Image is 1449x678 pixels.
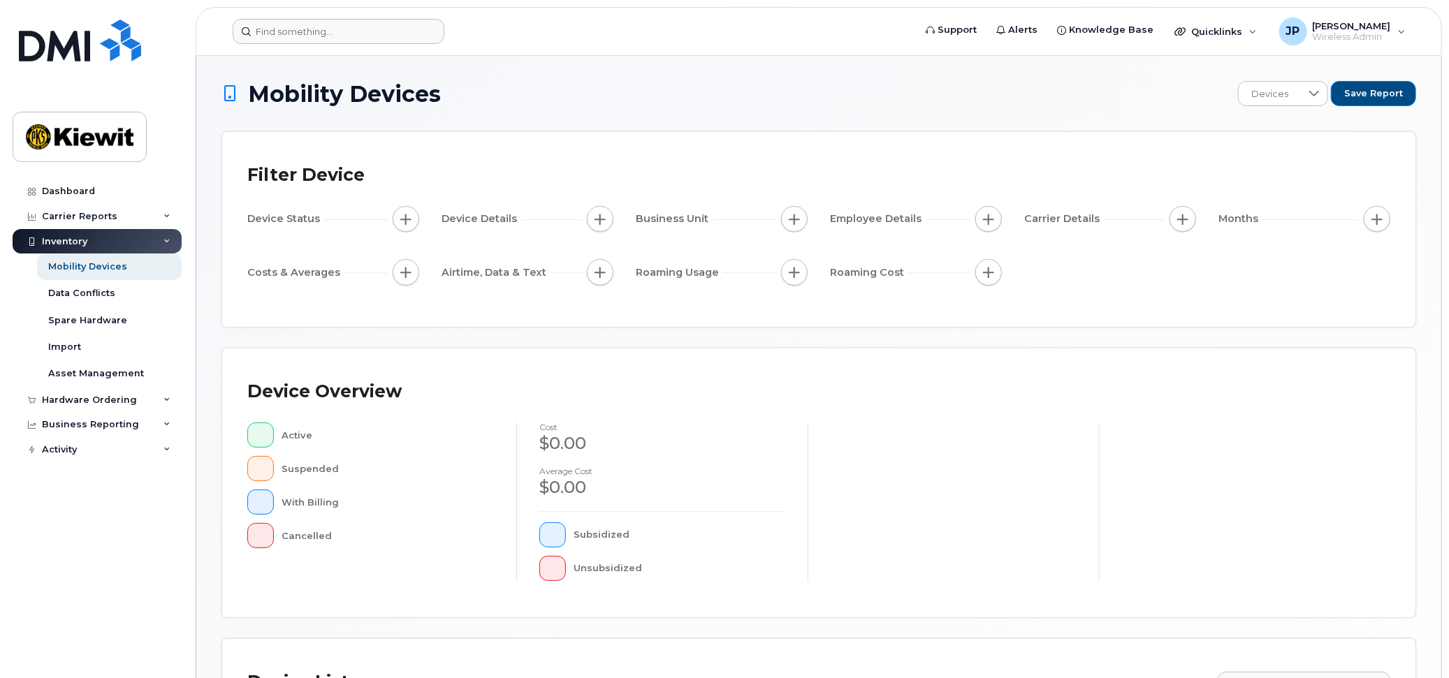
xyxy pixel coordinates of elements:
[247,265,344,280] span: Costs & Averages
[574,522,786,547] div: Subsidized
[830,265,908,280] span: Roaming Cost
[248,82,441,106] span: Mobility Devices
[247,374,402,410] div: Device Overview
[1331,81,1416,106] button: Save Report
[539,422,785,432] h4: cost
[1388,617,1439,668] iframe: Messenger Launcher
[1344,87,1403,100] span: Save Report
[636,265,723,280] span: Roaming Usage
[282,456,495,481] div: Suspended
[442,265,551,280] span: Airtime, Data & Text
[539,466,785,476] h4: Average cost
[282,489,495,515] div: With Billing
[1218,212,1262,226] span: Months
[574,556,786,581] div: Unsubsidized
[282,523,495,548] div: Cancelled
[1239,82,1301,107] span: Devices
[247,212,324,226] span: Device Status
[442,212,521,226] span: Device Details
[247,157,365,193] div: Filter Device
[539,476,785,499] div: $0.00
[830,212,926,226] span: Employee Details
[1024,212,1104,226] span: Carrier Details
[539,432,785,455] div: $0.00
[636,212,713,226] span: Business Unit
[282,422,495,448] div: Active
